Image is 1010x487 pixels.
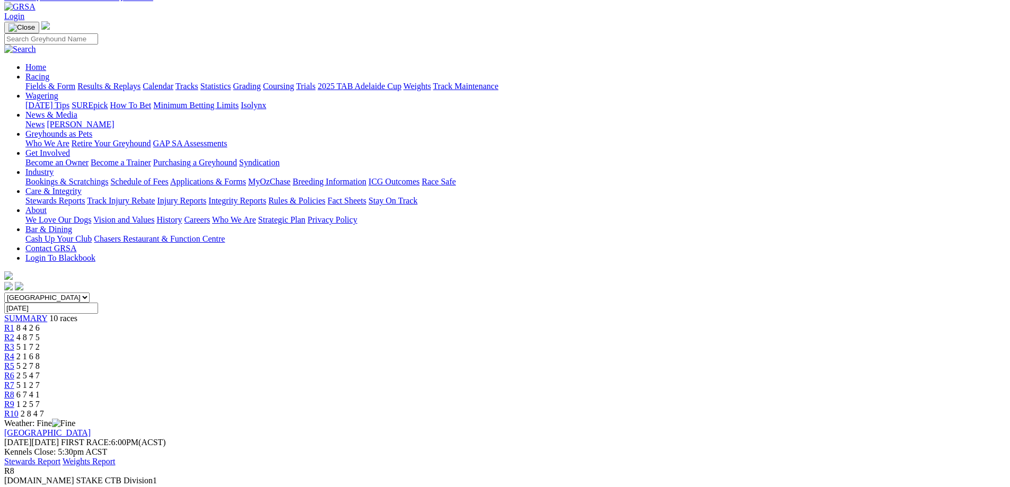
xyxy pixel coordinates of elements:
[239,158,279,167] a: Syndication
[16,361,40,370] span: 5 2 7 8
[25,225,72,234] a: Bar & Dining
[25,129,92,138] a: Greyhounds as Pets
[72,101,108,110] a: SUREpick
[4,361,14,370] a: R5
[4,371,14,380] a: R6
[25,215,1006,225] div: About
[296,82,315,91] a: Trials
[170,177,246,186] a: Applications & Forms
[63,457,116,466] a: Weights Report
[318,82,401,91] a: 2025 TAB Adelaide Cup
[25,91,58,100] a: Wagering
[16,400,40,409] span: 1 2 5 7
[25,120,1006,129] div: News & Media
[4,438,59,447] span: [DATE]
[4,45,36,54] img: Search
[4,314,47,323] a: SUMMARY
[25,215,91,224] a: We Love Our Dogs
[16,371,40,380] span: 2 5 4 7
[233,82,261,91] a: Grading
[156,215,182,224] a: History
[4,380,14,389] a: R7
[328,196,366,205] a: Fact Sheets
[212,215,256,224] a: Who We Are
[61,438,166,447] span: 6:00PM(ACST)
[16,342,40,351] span: 5 1 7 2
[61,438,111,447] span: FIRST RACE:
[4,476,1006,485] div: [DOMAIN_NAME] STAKE CTB Division1
[153,101,239,110] a: Minimum Betting Limits
[25,196,1006,206] div: Care & Integrity
[4,466,14,475] span: R8
[308,215,357,224] a: Privacy Policy
[368,177,419,186] a: ICG Outcomes
[175,82,198,91] a: Tracks
[25,101,69,110] a: [DATE] Tips
[77,82,140,91] a: Results & Replays
[25,177,108,186] a: Bookings & Scratchings
[91,158,151,167] a: Become a Trainer
[110,177,168,186] a: Schedule of Fees
[25,234,1006,244] div: Bar & Dining
[4,303,98,314] input: Select date
[16,323,40,332] span: 8 4 2 6
[25,139,1006,148] div: Greyhounds as Pets
[16,333,40,342] span: 4 8 7 5
[4,2,36,12] img: GRSA
[16,352,40,361] span: 2 1 6 8
[25,196,85,205] a: Stewards Reports
[25,158,89,167] a: Become an Owner
[4,352,14,361] a: R4
[94,234,225,243] a: Chasers Restaurant & Function Centre
[4,282,13,290] img: facebook.svg
[15,282,23,290] img: twitter.svg
[110,101,152,110] a: How To Bet
[25,244,76,253] a: Contact GRSA
[25,101,1006,110] div: Wagering
[25,110,77,119] a: News & Media
[4,12,24,21] a: Login
[25,120,45,129] a: News
[263,82,294,91] a: Coursing
[4,428,91,437] a: [GEOGRAPHIC_DATA]
[4,390,14,399] a: R8
[293,177,366,186] a: Breeding Information
[93,215,154,224] a: Vision and Values
[421,177,455,186] a: Race Safe
[153,139,227,148] a: GAP SA Assessments
[157,196,206,205] a: Injury Reports
[25,63,46,72] a: Home
[258,215,305,224] a: Strategic Plan
[4,33,98,45] input: Search
[4,400,14,409] a: R9
[153,158,237,167] a: Purchasing a Greyhound
[16,380,40,389] span: 5 1 2 7
[143,82,173,91] a: Calendar
[4,447,1006,457] div: Kennels Close: 5:30pm ACST
[8,23,35,32] img: Close
[4,323,14,332] a: R1
[184,215,210,224] a: Careers
[403,82,431,91] a: Weights
[200,82,231,91] a: Statistics
[4,419,75,428] span: Weather: Fine
[25,206,47,215] a: About
[25,139,69,148] a: Who We Are
[4,342,14,351] span: R3
[25,148,70,157] a: Get Involved
[25,167,54,176] a: Industry
[433,82,498,91] a: Track Maintenance
[368,196,417,205] a: Stay On Track
[268,196,326,205] a: Rules & Policies
[25,158,1006,167] div: Get Involved
[4,333,14,342] a: R2
[4,409,19,418] span: R10
[25,234,92,243] a: Cash Up Your Club
[25,72,49,81] a: Racing
[25,253,95,262] a: Login To Blackbook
